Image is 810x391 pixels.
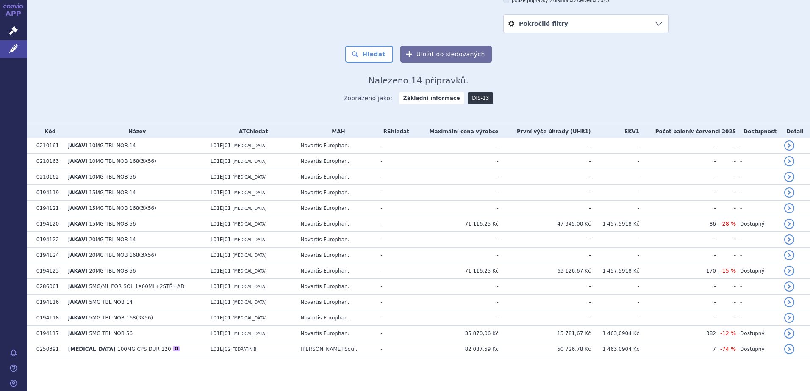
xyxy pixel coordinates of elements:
[499,310,591,326] td: -
[32,125,64,138] th: Kód
[716,138,736,154] td: -
[32,326,64,341] td: 0194117
[412,279,498,295] td: -
[639,248,716,263] td: -
[89,143,136,149] span: 10MG TBL NOB 14
[89,299,133,305] span: 5MG TBL NOB 14
[499,295,591,310] td: -
[736,263,780,279] td: Dostupný
[716,169,736,185] td: -
[296,125,376,138] th: MAH
[716,201,736,216] td: -
[376,185,412,201] td: -
[591,232,640,248] td: -
[412,154,498,169] td: -
[639,310,716,326] td: -
[639,201,716,216] td: -
[499,263,591,279] td: 63 126,67 Kč
[639,169,716,185] td: -
[376,310,412,326] td: -
[412,138,498,154] td: -
[591,138,640,154] td: -
[736,232,780,248] td: -
[233,331,266,336] span: [MEDICAL_DATA]
[211,205,231,211] span: L01EJ01
[376,125,412,138] th: RS
[736,295,780,310] td: -
[296,341,376,357] td: [PERSON_NAME] Squ...
[211,237,231,242] span: L01EJ01
[68,315,87,321] span: JAKAVI
[468,92,493,104] a: DIS-13
[68,143,87,149] span: JAKAVI
[784,313,794,323] a: detail
[499,341,591,357] td: 50 726,78 Kč
[716,295,736,310] td: -
[412,232,498,248] td: -
[369,75,469,85] span: Nalezeno 14 přípravků.
[784,156,794,166] a: detail
[32,232,64,248] td: 0194122
[233,175,266,179] span: [MEDICAL_DATA]
[499,232,591,248] td: -
[296,232,376,248] td: Novartis Europhar...
[296,201,376,216] td: Novartis Europhar...
[68,252,87,258] span: JAKAVI
[32,310,64,326] td: 0194118
[780,125,810,138] th: Detail
[591,125,640,138] th: EKV1
[639,263,716,279] td: 170
[296,169,376,185] td: Novartis Europhar...
[720,220,736,227] span: -28 %
[591,216,640,232] td: 1 457,5918 Kč
[117,346,171,352] span: 100MG CPS DUR 120
[412,248,498,263] td: -
[591,201,640,216] td: -
[211,252,231,258] span: L01EJ01
[344,92,393,104] span: Zobrazeno jako:
[68,299,87,305] span: JAKAVI
[412,216,498,232] td: 71 116,25 Kč
[716,185,736,201] td: -
[211,158,231,164] span: L01EJ01
[233,237,266,242] span: [MEDICAL_DATA]
[233,316,266,320] span: [MEDICAL_DATA]
[736,341,780,357] td: Dostupný
[233,300,266,305] span: [MEDICAL_DATA]
[68,174,87,180] span: JAKAVI
[376,263,412,279] td: -
[499,154,591,169] td: -
[211,284,231,289] span: L01EJ01
[639,279,716,295] td: -
[716,232,736,248] td: -
[784,250,794,260] a: detail
[296,263,376,279] td: Novartis Europhar...
[736,185,780,201] td: -
[716,154,736,169] td: -
[639,232,716,248] td: -
[89,174,136,180] span: 10MG TBL NOB 56
[716,279,736,295] td: -
[391,129,409,135] del: hledat
[68,284,87,289] span: JAKAVI
[32,216,64,232] td: 0194120
[68,190,87,195] span: JAKAVI
[499,279,591,295] td: -
[412,295,498,310] td: -
[400,46,492,63] button: Uložit do sledovaných
[412,310,498,326] td: -
[296,310,376,326] td: Novartis Europhar...
[412,185,498,201] td: -
[639,154,716,169] td: -
[89,158,156,164] span: 10MG TBL NOB 168(3X56)
[233,206,266,211] span: [MEDICAL_DATA]
[211,315,231,321] span: L01EJ01
[639,341,716,357] td: 7
[32,169,64,185] td: 0210162
[68,330,87,336] span: JAKAVI
[639,125,736,138] th: Počet balení
[376,169,412,185] td: -
[296,326,376,341] td: Novartis Europhar...
[412,169,498,185] td: -
[412,125,498,138] th: Maximální cena výrobce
